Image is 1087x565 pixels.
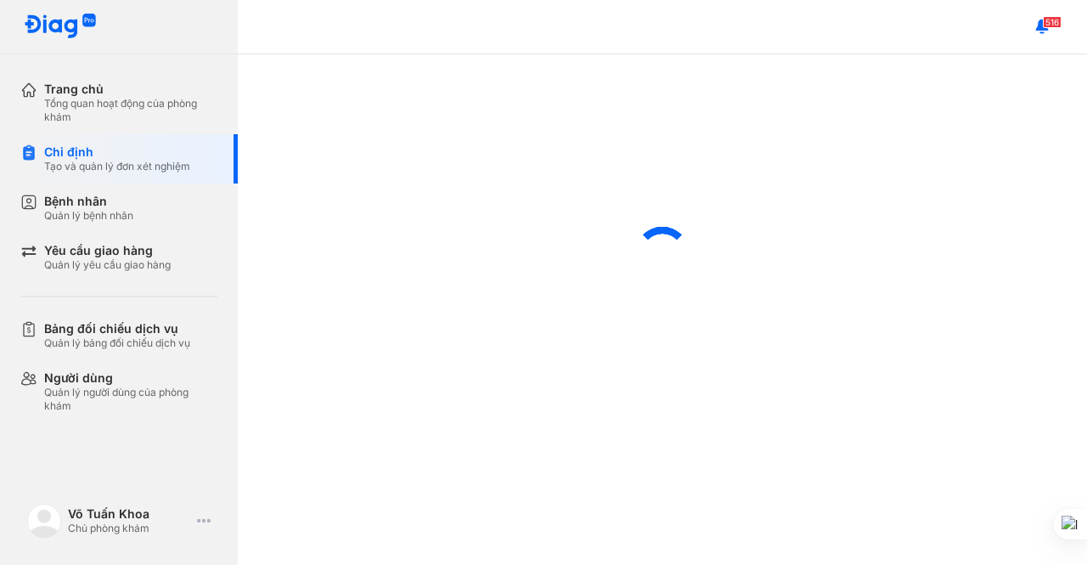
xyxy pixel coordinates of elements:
[27,504,61,538] img: logo
[24,14,97,40] img: logo
[44,321,190,336] div: Bảng đối chiếu dịch vụ
[44,243,171,258] div: Yêu cầu giao hàng
[68,506,190,522] div: Võ Tuấn Khoa
[44,82,217,97] div: Trang chủ
[44,209,133,223] div: Quản lý bệnh nhân
[1043,16,1062,28] span: 516
[44,336,190,350] div: Quản lý bảng đối chiếu dịch vụ
[44,160,190,173] div: Tạo và quản lý đơn xét nghiệm
[44,258,171,272] div: Quản lý yêu cầu giao hàng
[44,386,217,413] div: Quản lý người dùng của phòng khám
[44,97,217,124] div: Tổng quan hoạt động của phòng khám
[44,144,190,160] div: Chỉ định
[44,370,217,386] div: Người dùng
[44,194,133,209] div: Bệnh nhân
[68,522,190,535] div: Chủ phòng khám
